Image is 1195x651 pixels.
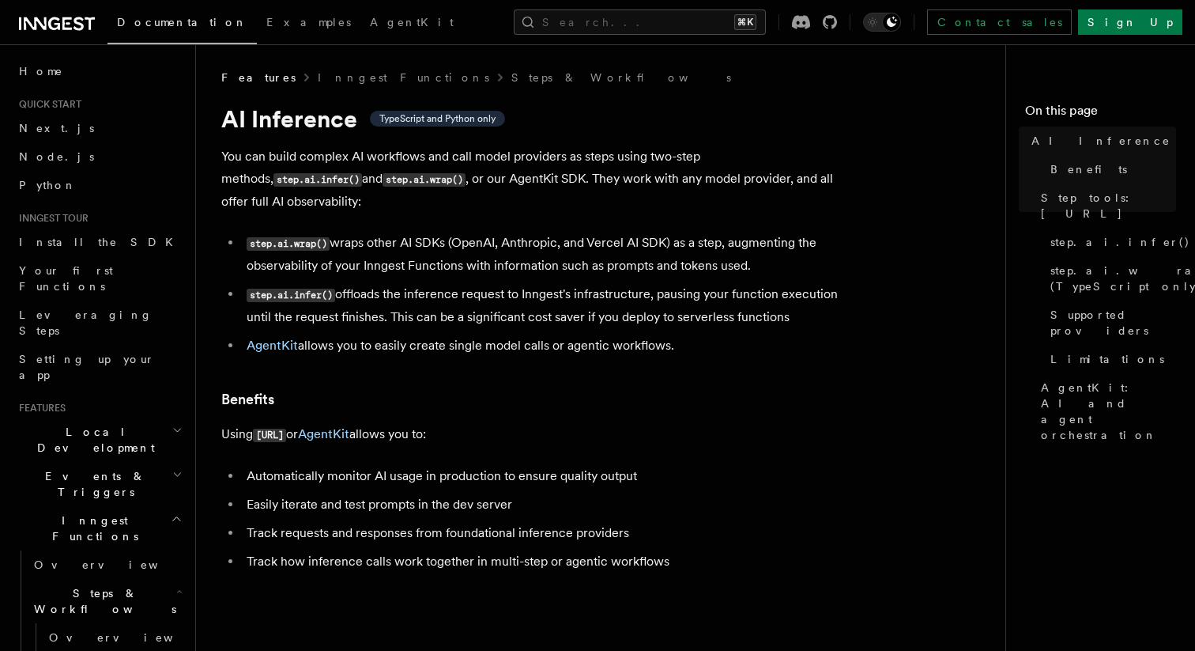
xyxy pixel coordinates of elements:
code: [URL] [253,429,286,442]
span: Features [221,70,296,85]
span: Limitations [1050,351,1164,367]
span: Events & Triggers [13,468,172,500]
span: Quick start [13,98,81,111]
code: step.ai.infer() [273,173,362,187]
span: Overview [34,558,197,571]
span: Benefits [1050,161,1127,177]
span: Step tools: [URL] [1041,190,1176,221]
li: wraps other AI SDKs (OpenAI, Anthropic, and Vercel AI SDK) as a step, augmenting the observabilit... [242,232,854,277]
li: Easily iterate and test prompts in the dev server [242,494,854,516]
a: Node.js [13,142,186,171]
a: Examples [257,5,360,43]
a: Install the SDK [13,228,186,256]
span: Python [19,179,77,191]
span: TypeScript and Python only [379,112,496,125]
a: AI Inference [1025,127,1176,155]
p: Using or allows you to: [221,423,854,446]
a: Sign Up [1078,9,1182,35]
a: Inngest Functions [318,70,489,85]
button: Search...⌘K [514,9,766,35]
span: AI Inference [1031,133,1170,149]
li: offloads the inference request to Inngest's infrastructure, pausing your function execution until... [242,283,854,328]
a: Contact sales [927,9,1072,35]
span: step.ai.infer() [1050,234,1190,250]
a: AgentKit: AI and agent orchestration [1035,373,1176,449]
code: step.ai.wrap() [383,173,466,187]
h1: AI Inference [221,104,854,133]
a: Step tools: [URL] [1035,184,1176,228]
li: Track how inference calls work together in multi-step or agentic workflows [242,551,854,573]
li: Automatically monitor AI usage in production to ensure quality output [242,465,854,487]
span: Inngest Functions [13,513,171,544]
a: Benefits [1044,155,1176,184]
span: Setting up your app [19,353,155,381]
a: Home [13,57,186,85]
a: Supported providers [1044,301,1176,345]
a: Overview [28,551,186,579]
span: Supported providers [1050,307,1176,339]
a: AgentKit [298,426,349,441]
a: Setting up your app [13,345,186,389]
span: Next.js [19,122,94,134]
button: Steps & Workflows [28,579,186,623]
a: Next.js [13,114,186,142]
span: Overview [49,631,212,644]
a: AgentKit [247,338,298,353]
a: Your first Functions [13,256,186,301]
a: Limitations [1044,345,1176,373]
li: Track requests and responses from foundational inference providers [242,522,854,544]
code: step.ai.infer() [247,289,335,302]
span: Your first Functions [19,264,113,293]
button: Inngest Functions [13,506,186,551]
li: allows you to easily create single model calls or agentic workflows. [242,335,854,357]
span: AgentKit: AI and agent orchestration [1041,380,1176,443]
a: Benefits [221,388,274,411]
a: AgentKit [360,5,463,43]
a: step.ai.wrap() (TypeScript only) [1044,256,1176,301]
span: Steps & Workflows [28,585,176,617]
span: Documentation [117,16,247,28]
button: Toggle dark mode [863,13,901,32]
span: Inngest tour [13,212,89,225]
span: AgentKit [370,16,454,28]
span: Features [13,402,66,414]
button: Events & Triggers [13,462,186,506]
span: Node.js [19,150,94,163]
p: You can build complex AI workflows and call model providers as steps using two-step methods, and ... [221,146,854,213]
a: step.ai.infer() [1044,228,1176,256]
h4: On this page [1025,101,1176,127]
span: Home [19,63,63,79]
span: Install the SDK [19,236,183,248]
a: Documentation [107,5,257,44]
button: Local Development [13,418,186,462]
a: Steps & Workflows [511,70,731,85]
a: Python [13,171,186,199]
span: Examples [266,16,351,28]
kbd: ⌘K [734,14,756,30]
code: step.ai.wrap() [247,237,330,251]
span: Local Development [13,424,172,456]
span: Leveraging Steps [19,308,153,337]
a: Leveraging Steps [13,301,186,345]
